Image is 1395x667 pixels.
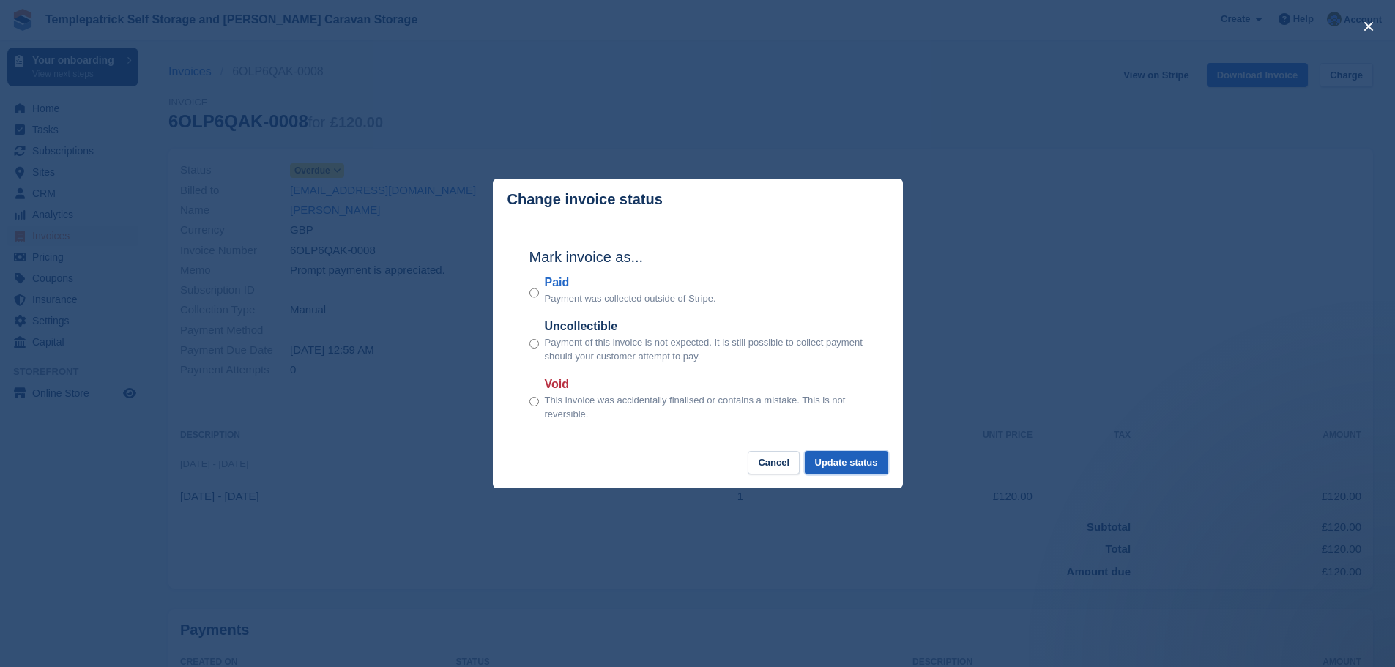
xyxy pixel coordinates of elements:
label: Uncollectible [545,318,866,335]
button: close [1357,15,1380,38]
p: This invoice was accidentally finalised or contains a mistake. This is not reversible. [545,393,866,422]
p: Payment of this invoice is not expected. It is still possible to collect payment should your cust... [545,335,866,364]
button: Cancel [748,451,800,475]
label: Paid [545,274,716,291]
label: Void [545,376,866,393]
h2: Mark invoice as... [529,246,866,268]
button: Update status [805,451,888,475]
p: Change invoice status [507,191,663,208]
p: Payment was collected outside of Stripe. [545,291,716,306]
